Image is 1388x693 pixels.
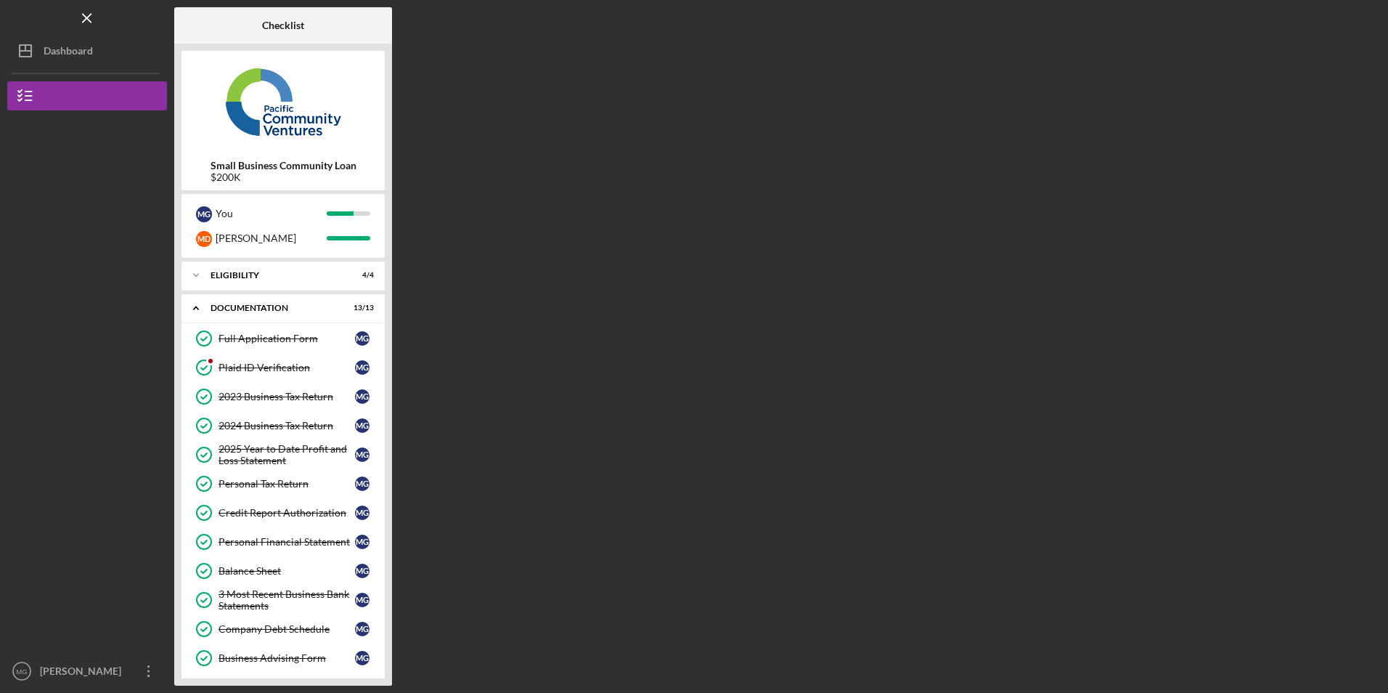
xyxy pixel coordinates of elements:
a: 2024 Business Tax ReturnMG [189,411,377,440]
b: Small Business Community Loan [211,160,356,171]
a: Balance SheetMG [189,556,377,585]
div: Business Advising Form [219,652,355,664]
a: 2023 Business Tax ReturnMG [189,382,377,411]
div: M D [196,231,212,247]
div: M G [355,622,370,636]
a: 2025 Year to Date Profit and Loss StatementMG [189,440,377,469]
div: M G [355,447,370,462]
div: 4 / 4 [348,271,374,280]
div: Balance Sheet [219,565,355,577]
div: You [216,201,327,226]
div: 2025 Year to Date Profit and Loss Statement [219,443,355,466]
div: $200K [211,171,356,183]
div: M G [355,389,370,404]
a: Company Debt ScheduleMG [189,615,377,644]
div: 3 Most Recent Business Bank Statements [219,588,355,612]
a: Plaid ID VerificationMG [189,353,377,382]
div: Full Application Form [219,333,355,344]
div: M G [355,418,370,433]
div: 13 / 13 [348,304,374,312]
div: M G [355,535,370,549]
div: M G [355,360,370,375]
div: Personal Tax Return [219,478,355,490]
div: Plaid ID Verification [219,362,355,373]
div: Eligibility [211,271,338,280]
div: 2023 Business Tax Return [219,391,355,402]
a: Personal Financial StatementMG [189,527,377,556]
button: Dashboard [7,36,167,65]
button: MG[PERSON_NAME] [7,657,167,686]
div: M G [196,206,212,222]
div: Documentation [211,304,338,312]
a: 3 Most Recent Business Bank StatementsMG [189,585,377,615]
div: [PERSON_NAME] [36,657,131,689]
div: M G [355,651,370,665]
div: M G [355,593,370,607]
text: MG [16,668,27,676]
a: Business Advising FormMG [189,644,377,673]
div: M G [355,506,370,520]
a: Credit Report AuthorizationMG [189,498,377,527]
div: Credit Report Authorization [219,507,355,519]
img: Product logo [181,58,385,145]
div: Dashboard [44,36,93,69]
a: Full Application FormMG [189,324,377,353]
b: Checklist [262,20,304,31]
div: Personal Financial Statement [219,536,355,548]
a: Personal Tax ReturnMG [189,469,377,498]
div: [PERSON_NAME] [216,226,327,251]
div: 2024 Business Tax Return [219,420,355,431]
div: M G [355,331,370,346]
div: M G [355,477,370,491]
div: Company Debt Schedule [219,623,355,635]
div: M G [355,564,370,578]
